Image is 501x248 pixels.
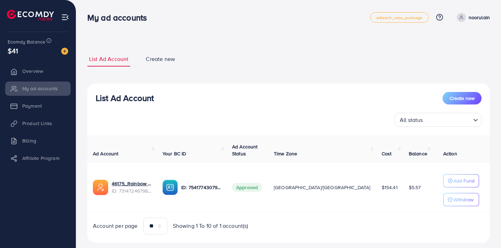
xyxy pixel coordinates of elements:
div: Search for option [395,113,482,127]
span: Time Zone [274,150,297,157]
h3: List Ad Account [96,93,154,103]
span: Showing 1 To 10 of 1 account(s) [173,222,248,230]
button: Withdraw [443,193,479,206]
img: menu [61,13,69,21]
span: Balance [409,150,427,157]
div: <span class='underline'>46175_Rainbow Mart_1703092077019</span></br>7314724679808335874 [112,180,151,194]
a: 46175_Rainbow Mart_1703092077019 [112,180,151,187]
span: Ecomdy Balance [8,38,45,45]
span: Create new [146,55,175,63]
img: image [61,48,68,55]
img: logo [7,10,54,21]
button: Add Fund [443,174,479,187]
span: Action [443,150,457,157]
span: Cost [382,150,392,157]
p: Add Fund [453,177,475,185]
img: ic-ba-acc.ded83a64.svg [162,180,178,195]
span: Account per page [93,222,138,230]
img: ic-ads-acc.e4c84228.svg [93,180,108,195]
span: List Ad Account [89,55,128,63]
span: $154.41 [382,184,398,191]
input: Search for option [425,114,470,125]
p: noorulain [469,13,490,22]
span: $41 [8,46,18,56]
span: ID: 7314724679808335874 [112,187,151,194]
span: Ad Account Status [232,143,258,157]
span: $5.57 [409,184,421,191]
p: Withdraw [453,195,474,204]
span: Approved [232,183,262,192]
a: noorulain [454,13,490,22]
span: All status [398,115,424,125]
p: ID: 7541774307903438866 [181,183,221,192]
span: Ad Account [93,150,119,157]
span: Your BC ID [162,150,186,157]
span: Create new [450,95,475,102]
span: [GEOGRAPHIC_DATA]/[GEOGRAPHIC_DATA] [274,184,371,191]
span: adreach_new_package [376,15,423,20]
button: Create new [443,92,482,104]
h3: My ad accounts [87,13,152,23]
a: adreach_new_package [370,12,429,23]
